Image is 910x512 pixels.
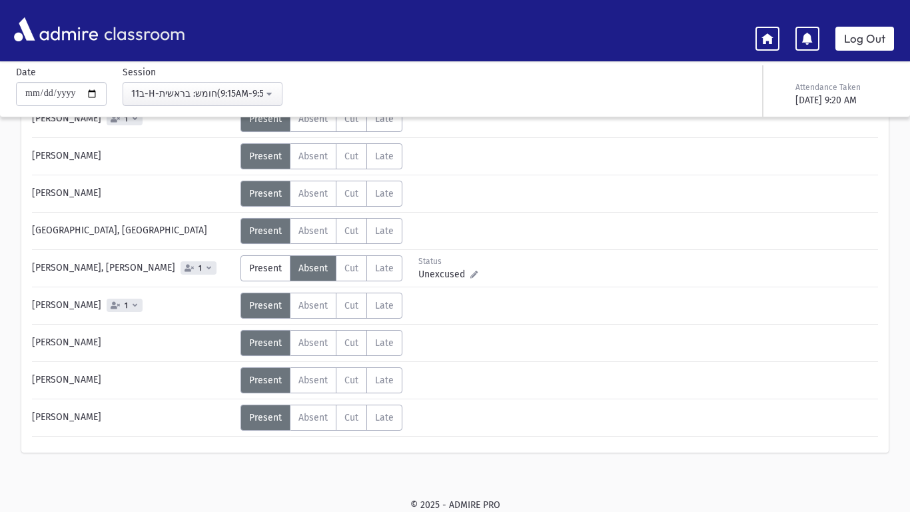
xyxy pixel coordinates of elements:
span: Late [375,113,394,125]
div: [PERSON_NAME] [25,181,240,207]
span: Late [375,225,394,237]
span: Cut [344,113,358,125]
span: Absent [298,375,328,386]
span: 1 [122,115,131,123]
label: Session [123,65,156,79]
div: Attendance Taken [795,81,891,93]
span: Present [249,225,282,237]
span: Cut [344,225,358,237]
div: AttTypes [240,330,402,356]
div: [PERSON_NAME] [25,367,240,393]
span: Late [375,375,394,386]
span: Late [375,300,394,311]
a: Log Out [835,27,894,51]
div: AttTypes [240,143,402,169]
div: [PERSON_NAME] [25,106,240,132]
span: Absent [298,337,328,349]
span: Cut [344,263,358,274]
span: Late [375,412,394,423]
div: [PERSON_NAME], [PERSON_NAME] [25,255,240,281]
span: Present [249,151,282,162]
span: Present [249,337,282,349]
span: Late [375,151,394,162]
span: Late [375,337,394,349]
span: Present [249,375,282,386]
span: Absent [298,263,328,274]
span: Unexcused [418,267,470,281]
div: AttTypes [240,181,402,207]
span: Absent [298,225,328,237]
div: © 2025 - ADMIRE PRO [21,498,889,512]
div: AttTypes [240,255,402,281]
span: Cut [344,337,358,349]
div: [PERSON_NAME] [25,405,240,431]
span: Absent [298,300,328,311]
span: Cut [344,412,358,423]
div: 11ב-H-חומש: בראשית(9:15AM-9:58AM) [131,87,263,101]
span: Cut [344,151,358,162]
span: Late [375,188,394,199]
span: Absent [298,188,328,199]
span: 1 [122,301,131,310]
span: Present [249,113,282,125]
div: AttTypes [240,405,402,431]
span: Cut [344,375,358,386]
div: [GEOGRAPHIC_DATA], [GEOGRAPHIC_DATA] [25,218,240,244]
div: AttTypes [240,293,402,319]
span: 1 [196,264,205,273]
span: Absent [298,113,328,125]
span: Present [249,263,282,274]
span: Present [249,188,282,199]
span: Present [249,300,282,311]
div: [PERSON_NAME] [25,330,240,356]
span: Cut [344,300,358,311]
div: [PERSON_NAME] [25,293,240,319]
span: Absent [298,412,328,423]
div: AttTypes [240,367,402,393]
span: Late [375,263,394,274]
label: Date [16,65,36,79]
div: [DATE] 9:20 AM [795,93,891,107]
div: Status [418,255,478,267]
div: [PERSON_NAME] [25,143,240,169]
span: classroom [101,12,185,47]
span: Cut [344,188,358,199]
span: Absent [298,151,328,162]
img: AdmirePro [11,14,101,45]
div: AttTypes [240,218,402,244]
span: Present [249,412,282,423]
button: 11ב-H-חומש: בראשית(9:15AM-9:58AM) [123,82,282,106]
div: AttTypes [240,106,402,132]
